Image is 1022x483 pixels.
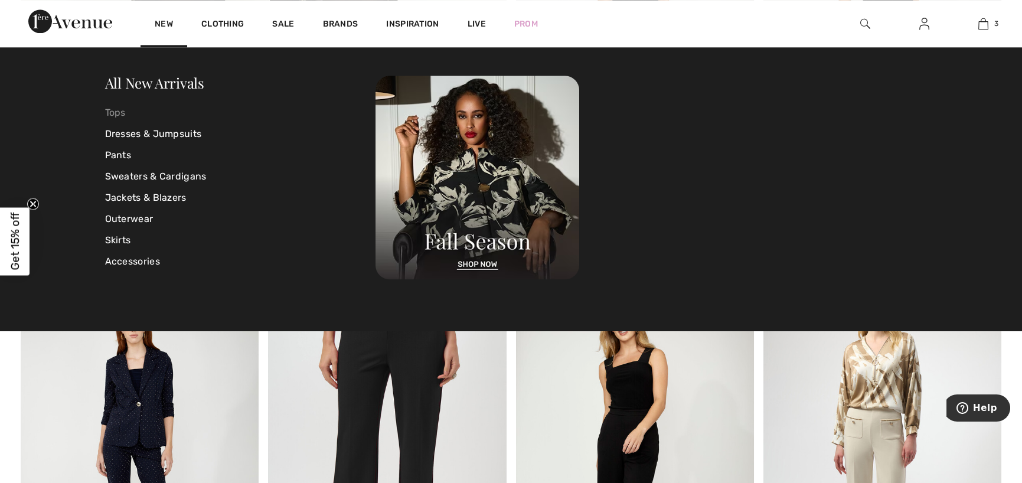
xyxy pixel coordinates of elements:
a: Accessories [105,251,376,272]
a: Skirts [105,230,376,251]
a: Pants [105,145,376,166]
a: Dresses & Jumpsuits [105,123,376,145]
img: My Bag [978,17,988,31]
a: Prom [514,18,538,30]
a: 3 [954,17,1012,31]
span: Inspiration [386,19,439,31]
img: My Info [919,17,929,31]
a: Clothing [201,19,244,31]
img: search the website [860,17,870,31]
span: Get 15% off [8,213,22,270]
span: 3 [994,18,998,29]
a: Outerwear [105,208,376,230]
img: 250825120107_a8d8ca038cac6.jpg [376,76,579,279]
a: Brands [323,19,358,31]
a: Sale [272,19,294,31]
a: Jackets & Blazers [105,187,376,208]
iframe: Opens a widget where you can find more information [946,394,1010,424]
a: Live [468,18,486,30]
button: Close teaser [27,198,39,210]
a: All New Arrivals [105,73,204,92]
a: Sweaters & Cardigans [105,166,376,187]
a: Tops [105,102,376,123]
a: New [155,19,173,31]
img: 1ère Avenue [28,9,112,33]
a: Sign In [910,17,939,31]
